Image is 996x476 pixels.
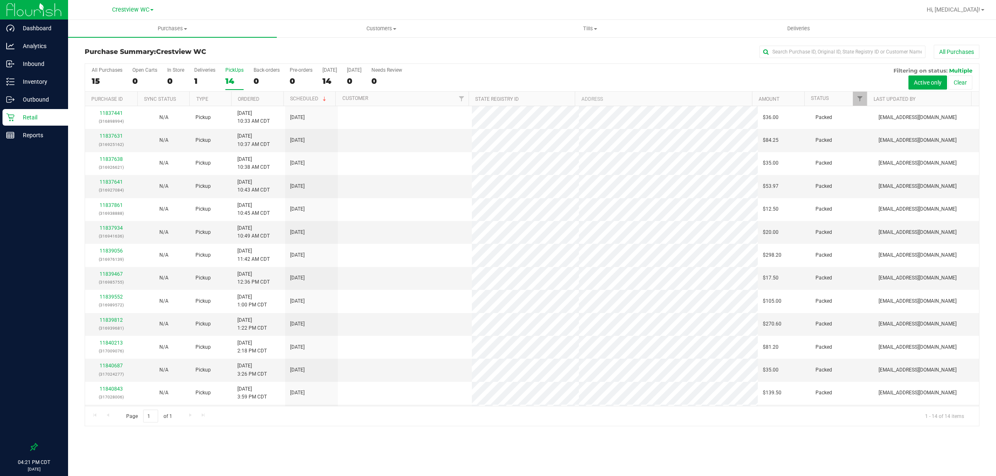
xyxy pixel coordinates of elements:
[100,110,123,116] a: 11837441
[159,114,168,121] button: N/A
[879,297,957,305] span: [EMAIL_ADDRESS][DOMAIN_NAME]
[763,182,779,190] span: $53.97
[159,114,168,120] span: Not Applicable
[879,205,957,213] span: [EMAIL_ADDRESS][DOMAIN_NAME]
[475,96,519,102] a: State Registry ID
[143,410,158,423] input: 1
[159,320,168,328] button: N/A
[159,344,168,350] span: Not Applicable
[879,366,957,374] span: [EMAIL_ADDRESS][DOMAIN_NAME]
[159,229,168,235] span: Not Applicable
[15,130,64,140] p: Reports
[763,159,779,167] span: $35.00
[100,317,123,323] a: 11839812
[90,393,133,401] p: (317028006)
[195,274,211,282] span: Pickup
[237,202,270,217] span: [DATE] 10:45 AM CDT
[159,205,168,213] button: N/A
[225,76,244,86] div: 14
[195,343,211,351] span: Pickup
[225,67,244,73] div: PickUps
[290,96,328,102] a: Scheduled
[290,182,305,190] span: [DATE]
[159,389,168,397] button: N/A
[815,205,832,213] span: Packed
[159,183,168,189] span: Not Applicable
[879,114,957,121] span: [EMAIL_ADDRESS][DOMAIN_NAME]
[4,466,64,472] p: [DATE]
[290,251,305,259] span: [DATE]
[763,297,781,305] span: $105.00
[196,96,208,102] a: Type
[195,297,211,305] span: Pickup
[290,297,305,305] span: [DATE]
[455,92,469,106] a: Filter
[763,274,779,282] span: $17.50
[237,224,270,240] span: [DATE] 10:49 AM CDT
[763,343,779,351] span: $81.20
[879,136,957,144] span: [EMAIL_ADDRESS][DOMAIN_NAME]
[763,366,779,374] span: $35.00
[90,370,133,378] p: (317024277)
[815,274,832,282] span: Packed
[815,136,832,144] span: Packed
[100,225,123,231] a: 11837934
[159,298,168,304] span: Not Applicable
[763,228,779,236] span: $20.00
[159,321,168,327] span: Not Applicable
[486,25,694,32] span: Tills
[15,112,64,122] p: Retail
[237,339,267,355] span: [DATE] 2:18 PM CDT
[254,76,280,86] div: 0
[815,114,832,121] span: Packed
[6,60,15,68] inline-svg: Inbound
[237,385,267,401] span: [DATE] 3:59 PM CDT
[159,366,168,374] button: N/A
[90,117,133,125] p: (316898994)
[763,136,779,144] span: $84.25
[194,67,215,73] div: Deliveries
[159,159,168,167] button: N/A
[776,25,821,32] span: Deliveries
[763,389,781,397] span: $139.50
[159,367,168,373] span: Not Applicable
[879,389,957,397] span: [EMAIL_ADDRESS][DOMAIN_NAME]
[6,78,15,86] inline-svg: Inventory
[815,389,832,397] span: Packed
[90,141,133,148] p: (316925162)
[290,76,312,86] div: 0
[15,59,64,69] p: Inbound
[90,255,133,263] p: (316976139)
[15,77,64,87] p: Inventory
[237,270,270,286] span: [DATE] 12:36 PM CDT
[159,160,168,166] span: Not Applicable
[237,316,267,332] span: [DATE] 1:22 PM CDT
[893,67,947,74] span: Filtering on status:
[237,247,270,263] span: [DATE] 11:42 AM CDT
[815,320,832,328] span: Packed
[322,67,337,73] div: [DATE]
[290,67,312,73] div: Pre-orders
[8,410,33,435] iframe: Resource center
[159,251,168,259] button: N/A
[290,274,305,282] span: [DATE]
[371,76,402,86] div: 0
[927,6,980,13] span: Hi, [MEDICAL_DATA]!
[290,343,305,351] span: [DATE]
[879,343,957,351] span: [EMAIL_ADDRESS][DOMAIN_NAME]
[100,156,123,162] a: 11837638
[290,136,305,144] span: [DATE]
[90,301,133,309] p: (316989572)
[156,48,206,56] span: Crestview WC
[92,76,122,86] div: 15
[144,96,176,102] a: Sync Status
[322,76,337,86] div: 14
[815,228,832,236] span: Packed
[948,75,972,90] button: Clear
[575,92,752,106] th: Address
[15,41,64,51] p: Analytics
[90,278,133,286] p: (316985755)
[68,25,277,32] span: Purchases
[119,410,179,423] span: Page of 1
[815,251,832,259] span: Packed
